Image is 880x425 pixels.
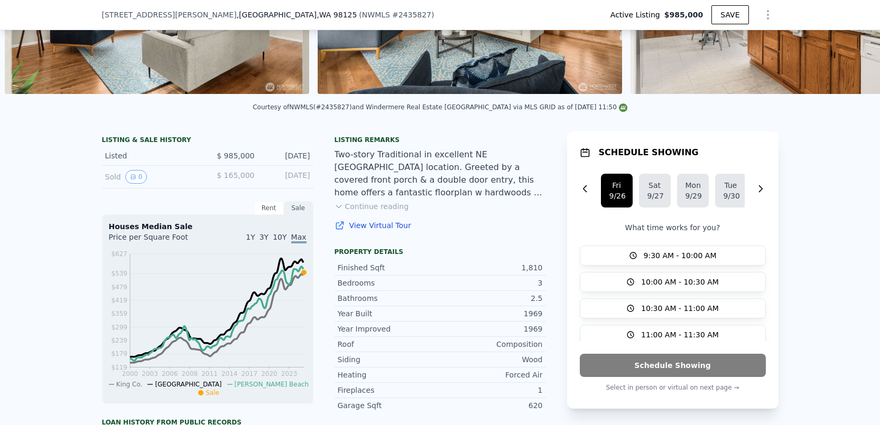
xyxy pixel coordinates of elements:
tspan: $239 [111,337,127,344]
div: ( ) [359,10,434,20]
span: Sale [206,389,219,396]
tspan: 2011 [201,370,218,377]
button: Sat9/27 [639,174,671,207]
span: 10:00 AM - 10:30 AM [641,277,719,287]
button: 11:00 AM - 11:30 AM [580,325,766,345]
div: 620 [440,400,543,411]
p: Select in person or virtual on next page → [580,381,766,394]
button: 9:30 AM - 10:00 AM [580,245,766,266]
div: Sold [105,170,199,184]
tspan: 2000 [122,370,138,377]
span: Active Listing [610,10,664,20]
span: [GEOGRAPHIC_DATA] [155,381,221,388]
span: King Co. [116,381,143,388]
span: [STREET_ADDRESS][PERSON_NAME] [102,10,237,20]
div: Composition [440,339,543,350]
span: $985,000 [664,10,703,20]
tspan: $119 [111,364,127,371]
button: Show Options [757,4,779,25]
div: Rent [254,201,284,215]
div: Sat [647,180,662,191]
div: 9/30 [724,191,738,201]
div: 9/27 [647,191,662,201]
tspan: 2017 [241,370,257,377]
div: Listing remarks [335,136,546,144]
a: View Virtual Tour [335,220,546,231]
div: LISTING & SALE HISTORY [102,136,313,146]
button: Continue reading [335,201,409,212]
span: NWMLS [362,11,390,19]
tspan: $539 [111,270,127,277]
tspan: $479 [111,284,127,291]
div: Price per Square Foot [109,232,208,249]
div: Bedrooms [338,278,440,288]
div: Heating [338,370,440,380]
span: 10Y [273,233,286,241]
div: [DATE] [263,150,310,161]
button: View historical data [125,170,147,184]
tspan: $179 [111,350,127,357]
tspan: 2023 [281,370,297,377]
div: Fireplaces [338,385,440,395]
button: Tue9/30 [715,174,747,207]
span: Max [291,233,307,243]
span: 11:00 AM - 11:30 AM [641,329,719,340]
div: Siding [338,354,440,365]
button: SAVE [711,5,748,24]
div: Garage Sqft [338,400,440,411]
div: Year Improved [338,324,440,334]
div: Wood [440,354,543,365]
div: Courtesy of NWMLS (#2435827) and Windermere Real Estate [GEOGRAPHIC_DATA] via MLS GRID as of [DAT... [253,103,627,111]
div: Sale [284,201,313,215]
div: Listed [105,150,199,161]
div: 9/26 [609,191,624,201]
div: Roof [338,339,440,350]
div: 1 [440,385,543,395]
button: Fri9/26 [601,174,633,207]
tspan: $419 [111,297,127,304]
div: Houses Median Sale [109,221,307,232]
tspan: 2003 [142,370,158,377]
div: Two-story Traditional in excellent NE [GEOGRAPHIC_DATA] location. Greeted by a covered front porc... [335,148,546,199]
span: 3Y [260,233,268,241]
div: Mon [686,180,700,191]
img: NWMLS Logo [619,103,627,112]
span: , WA 98125 [317,11,357,19]
tspan: $359 [111,310,127,317]
tspan: $299 [111,324,127,331]
span: # 2435827 [392,11,431,19]
div: Year Built [338,308,440,319]
span: 10:30 AM - 11:00 AM [641,303,719,314]
div: [DATE] [263,170,310,184]
div: Finished Sqft [338,262,440,273]
div: 2.5 [440,293,543,304]
div: Tue [724,180,738,191]
div: 1969 [440,324,543,334]
button: Schedule Showing [580,354,766,377]
div: Bathrooms [338,293,440,304]
tspan: 2020 [261,370,277,377]
button: Mon9/29 [677,174,709,207]
tspan: 2014 [221,370,237,377]
div: 9/29 [686,191,700,201]
div: 3 [440,278,543,288]
h1: SCHEDULE SHOWING [599,146,699,159]
span: $ 985,000 [217,152,254,160]
tspan: $627 [111,250,127,258]
div: 1969 [440,308,543,319]
span: $ 165,000 [217,171,254,180]
div: Property details [335,248,546,256]
div: Fri [609,180,624,191]
span: [PERSON_NAME] Beach [235,381,309,388]
div: 1,810 [440,262,543,273]
span: 9:30 AM - 10:00 AM [644,250,717,261]
tspan: 2006 [161,370,178,377]
div: Forced Air [440,370,543,380]
button: 10:00 AM - 10:30 AM [580,272,766,292]
tspan: 2008 [181,370,198,377]
p: What time works for you? [580,222,766,233]
span: 1Y [246,233,255,241]
span: , [GEOGRAPHIC_DATA] [237,10,357,20]
button: 10:30 AM - 11:00 AM [580,298,766,318]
